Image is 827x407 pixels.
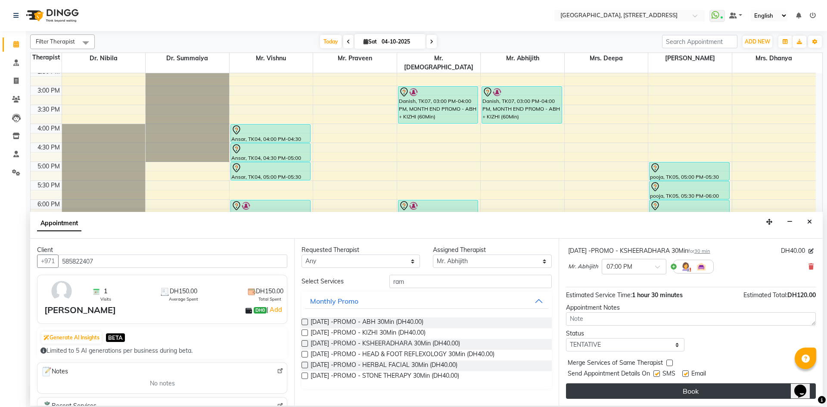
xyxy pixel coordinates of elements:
span: [DATE] -PROMO - KSHEERADHARA 30Min (DH40.00) [311,339,460,350]
div: Therapist [31,53,62,62]
span: BETA [106,333,125,342]
div: Danish, TK07, 03:00 PM-04:00 PM, MONTH END PROMO - ABH + KIZHI (60Min) [482,87,562,123]
div: Requested Therapist [302,245,420,255]
input: Search by service name [389,275,552,288]
span: Mr. Abhijith [481,53,564,64]
button: +971 [37,255,59,268]
span: Mr. Praveen [313,53,397,64]
span: SMS [662,369,675,380]
span: Dr. Summaiya [146,53,229,64]
div: Client [37,245,287,255]
div: Limited to 5 AI generations per business during beta. [40,346,284,355]
span: Email [691,369,706,380]
span: DH40.00 [781,246,805,255]
span: [DATE] -PROMO - KIZHI 30Min (DH40.00) [311,328,426,339]
span: | [267,304,283,315]
div: Select Services [295,277,382,286]
div: 3:00 PM [36,86,62,95]
div: Danish, TK07, 06:00 PM-07:00 PM, MONTH END PROMO - ABH + KIZHI (60Min) [231,200,311,237]
div: [DATE] -PROMO - KSHEERADHARA 30Min [568,246,710,255]
img: avatar [49,279,74,304]
input: Search Appointment [662,35,737,48]
div: 4:00 PM [36,124,62,133]
div: 4:30 PM [36,143,62,152]
span: Total Spent [258,296,281,302]
div: pooja, TK05, 05:30 PM-06:00 PM, [DATE] -PROMO - KIZHI 30Min [650,181,729,199]
div: Monthly Promo [310,296,358,306]
span: Sat [361,38,379,45]
span: ADD NEW [745,38,770,45]
div: 3:30 PM [36,105,62,114]
span: Mrs. Dhanya [732,53,816,64]
span: Visits [100,296,111,302]
span: Estimated Total: [743,291,787,299]
div: 6:00 PM [36,200,62,209]
span: [DATE] -PROMO - ABH 30Min (DH40.00) [311,317,423,328]
img: logo [22,3,81,28]
span: Mrs. Deepa [565,53,648,64]
small: for [688,248,710,254]
span: [PERSON_NAME] [648,53,732,64]
div: pooja, TK05, 06:00 PM-06:30 PM, [DATE] -PROMO - HEAD & FOOT REFLEXOLOGY 30Min [650,200,729,218]
div: pooja, TK05, 05:00 PM-05:30 PM, [DATE] -PROMO - ABH 30Min [650,162,729,180]
span: Appointment [37,216,81,231]
span: Notes [41,366,68,377]
div: Ansar, TK04, 05:00 PM-05:30 PM, [DATE] -PROMO - HEAD & FOOT REFLEXOLOGY 30Min [231,162,311,180]
img: Hairdresser.png [681,261,691,272]
span: Dr. Nibila [62,53,146,64]
span: Mr. Vishnu [230,53,313,64]
div: Assigned Therapist [433,245,551,255]
img: Interior.png [696,261,706,272]
div: [PERSON_NAME] [44,304,116,317]
span: Filter Therapist [36,38,75,45]
i: Edit price [808,249,814,254]
span: Today [320,35,342,48]
span: DH0 [254,307,267,314]
button: Monthly Promo [305,293,548,309]
div: Ansar, TK04, 04:00 PM-04:30 PM, [DATE] -PROMO - ABH 30Min [231,124,311,142]
span: [DATE] -PROMO - HERBAL FACIAL 30Min (DH40.00) [311,360,457,371]
button: ADD NEW [743,36,772,48]
span: No notes [150,379,175,388]
div: Status [566,329,684,338]
div: 5:00 PM [36,162,62,171]
span: [DATE] -PROMO - HEAD & FOOT REFLEXOLOGY 30Min (DH40.00) [311,350,494,360]
span: DH120.00 [787,291,816,299]
span: Send Appointment Details On [568,369,650,380]
span: Average Spent [169,296,198,302]
span: DH150.00 [170,287,197,296]
span: DH150.00 [256,287,283,296]
div: 5:30 PM [36,181,62,190]
button: Close [803,215,816,229]
span: [DATE] -PROMO - STONE THERAPY 30Min (DH40.00) [311,371,459,382]
iframe: chat widget [791,373,818,398]
button: Book [566,383,816,399]
span: Merge Services of Same Therapist [568,358,663,369]
span: Estimated Service Time: [566,291,632,299]
button: Generate AI Insights [41,332,102,344]
span: 30 min [694,248,710,254]
input: 2025-10-04 [379,35,422,48]
span: 1 [104,287,107,296]
span: 1 hour 30 minutes [632,291,683,299]
div: Danish, TK07, 06:00 PM-07:00 PM, MONTH END PROMO - ABH + SRD (60Min) [398,200,478,237]
div: Danish, TK07, 03:00 PM-04:00 PM, MONTH END PROMO - ABH + KIZHI (60Min) [398,87,478,123]
span: Mr. Abhijith [568,262,598,271]
input: Search by Name/Mobile/Email/Code [58,255,287,268]
div: Ansar, TK04, 04:30 PM-05:00 PM, [DATE] -PROMO - KSHEERADHARA 30Min [231,143,311,161]
div: Appointment Notes [566,303,816,312]
a: Add [268,304,283,315]
span: Mr. [DEMOGRAPHIC_DATA] [397,53,481,73]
